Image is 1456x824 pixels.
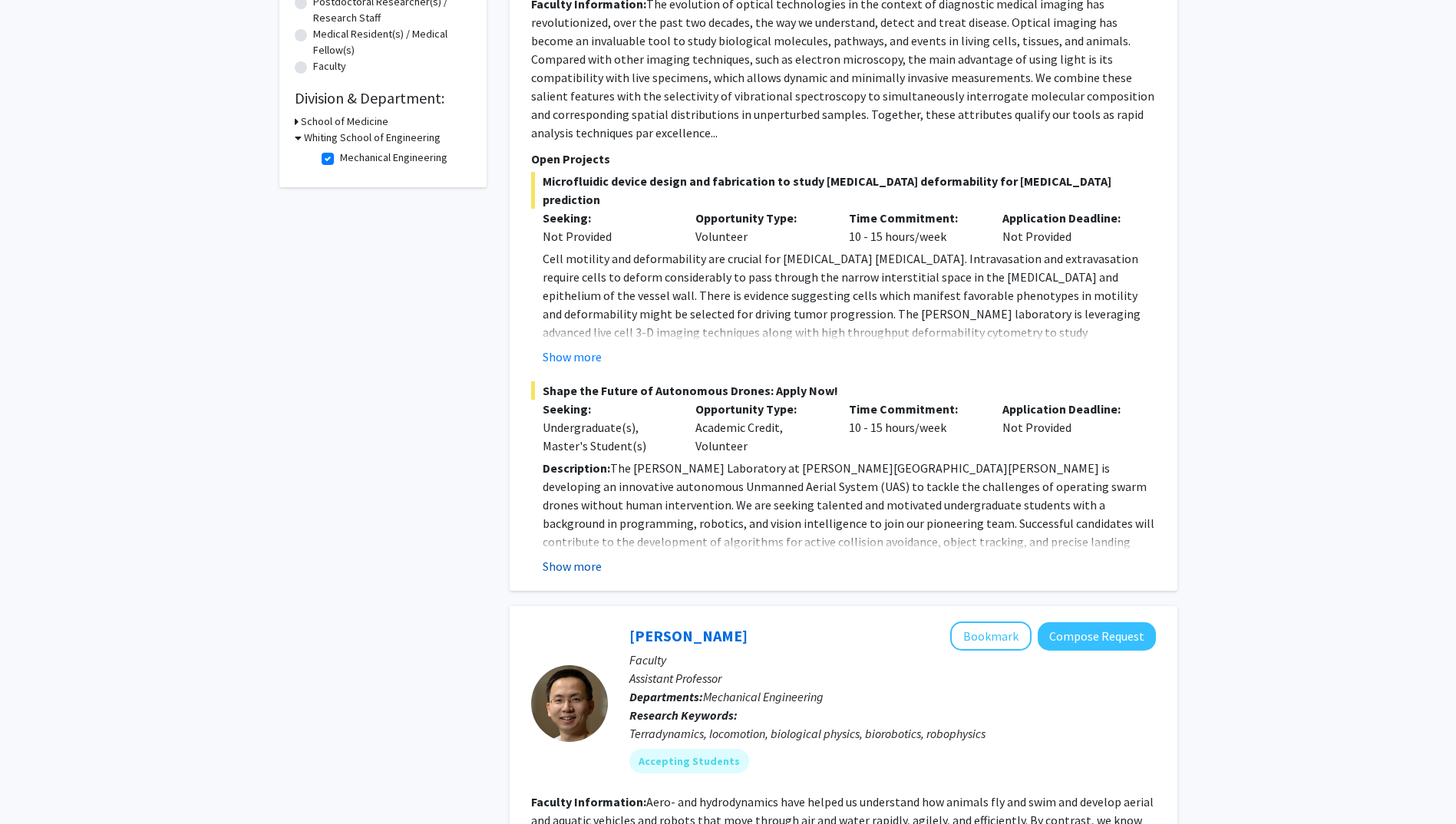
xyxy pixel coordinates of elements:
p: Cell motility and deformability are crucial for [MEDICAL_DATA] [MEDICAL_DATA]. Intravasation and ... [543,249,1156,360]
h3: School of Medicine [301,114,388,130]
span: Mechanical Engineering [703,689,824,704]
p: Application Deadline: [1002,400,1133,418]
p: Faculty [629,651,1156,669]
p: Application Deadline: [1002,209,1133,227]
button: Show more [543,348,602,366]
b: Research Keywords: [629,707,738,723]
div: Not Provided [543,227,673,246]
strong: Description: [543,460,610,476]
p: Opportunity Type: [695,400,826,418]
b: Departments: [629,689,703,704]
a: [PERSON_NAME] [629,626,748,645]
label: Faculty [313,58,346,74]
p: The [PERSON_NAME] Laboratory at [PERSON_NAME][GEOGRAPHIC_DATA][PERSON_NAME] is developing an inno... [543,459,1156,569]
h3: Whiting School of Engineering [304,130,441,146]
iframe: Chat [12,755,65,812]
div: Not Provided [991,400,1144,455]
div: 10 - 15 hours/week [837,400,991,455]
label: Mechanical Engineering [340,150,447,166]
label: Medical Resident(s) / Medical Fellow(s) [313,26,471,58]
p: Assistant Professor [629,669,1156,687]
p: Seeking: [543,209,673,227]
div: 10 - 15 hours/week [837,209,991,246]
mat-chip: Accepting Students [629,749,749,773]
p: Time Commitment: [849,209,979,227]
p: Seeking: [543,400,673,418]
button: Compose Request to Chen Li [1038,622,1156,651]
button: Show more [543,557,602,575]
h2: Division & Department: [295,89,471,107]
div: Undergraduate(s), Master's Student(s) [543,418,673,455]
p: Time Commitment: [849,400,979,418]
div: Terradynamics, locomotion, biological physics, biorobotics, robophysics [629,724,1156,743]
span: Microfluidic device design and fabrication to study [MEDICAL_DATA] deformability for [MEDICAL_DAT... [531,172,1156,209]
p: Opportunity Type: [695,209,826,227]
b: Faculty Information: [531,794,646,809]
div: Academic Credit, Volunteer [684,400,837,455]
div: Not Provided [991,209,1144,246]
button: Add Chen Li to Bookmarks [950,621,1032,651]
span: Shape the Future of Autonomous Drones: Apply Now! [531,381,1156,400]
p: Open Projects [531,150,1156,168]
div: Volunteer [684,209,837,246]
